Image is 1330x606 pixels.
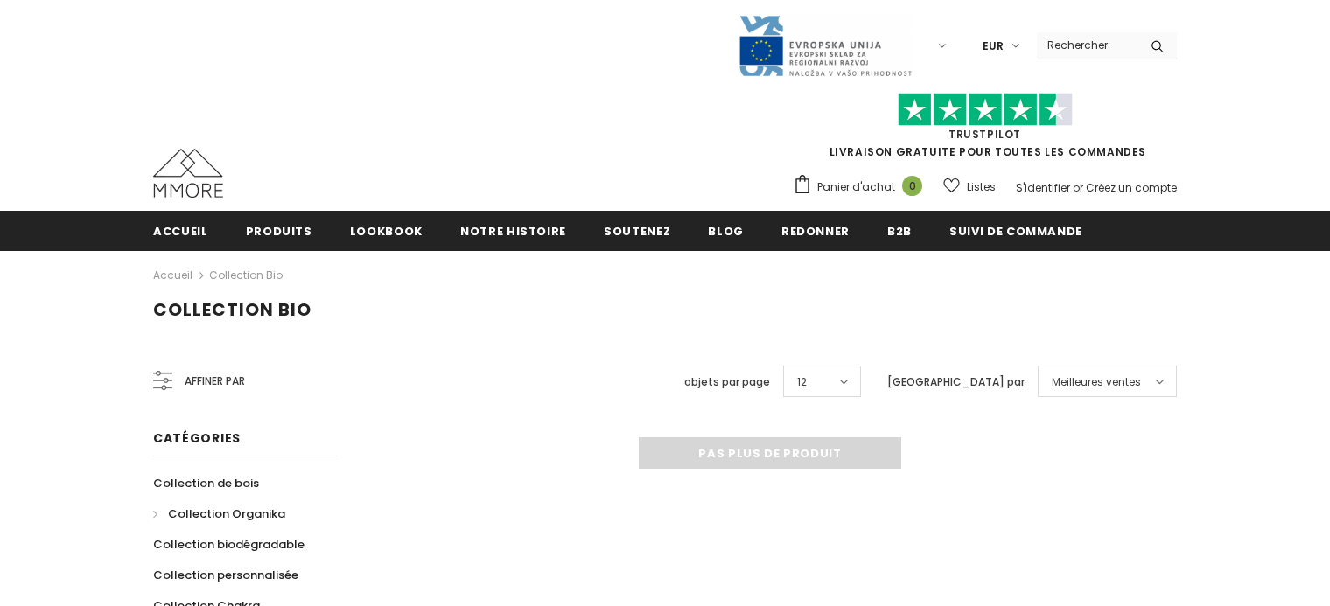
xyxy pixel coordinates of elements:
a: Javni Razpis [738,38,913,52]
img: Faites confiance aux étoiles pilotes [898,93,1073,127]
a: Lookbook [350,211,423,250]
span: 0 [902,176,922,196]
span: Redonner [781,223,850,240]
label: [GEOGRAPHIC_DATA] par [887,373,1025,391]
span: Accueil [153,223,208,240]
a: Collection biodégradable [153,529,304,560]
span: Collection Organika [168,505,285,522]
a: Produits [246,211,312,250]
img: Javni Razpis [738,14,913,78]
a: Blog [708,211,744,250]
a: Redonner [781,211,850,250]
a: Collection personnalisée [153,560,298,590]
span: Collection de bois [153,475,259,491]
label: objets par page [684,373,770,391]
span: EUR [983,38,1004,55]
a: S'identifier [1016,180,1070,195]
a: soutenez [604,211,670,250]
a: Collection de bois [153,468,259,498]
span: Lookbook [350,223,423,240]
span: soutenez [604,223,670,240]
span: Suivi de commande [949,223,1082,240]
span: B2B [887,223,912,240]
span: LIVRAISON GRATUITE POUR TOUTES LES COMMANDES [793,101,1177,159]
a: Panier d'achat 0 [793,174,931,200]
a: Collection Organika [153,498,285,529]
a: Accueil [153,211,208,250]
span: Blog [708,223,744,240]
a: Suivi de commande [949,211,1082,250]
img: Cas MMORE [153,149,223,198]
span: Notre histoire [460,223,566,240]
a: Accueil [153,265,192,286]
a: Listes [943,171,996,202]
span: Collection biodégradable [153,536,304,553]
span: Listes [967,178,996,196]
span: 12 [797,373,807,391]
span: Produits [246,223,312,240]
span: Catégories [153,429,241,447]
input: Search Site [1037,32,1137,58]
a: B2B [887,211,912,250]
a: TrustPilot [948,127,1021,142]
span: or [1073,180,1083,195]
span: Affiner par [185,372,245,391]
a: Créez un compte [1086,180,1177,195]
span: Meilleures ventes [1052,373,1141,391]
a: Collection Bio [209,268,283,282]
span: Panier d'achat [817,178,895,196]
span: Collection personnalisée [153,567,298,583]
a: Notre histoire [460,211,566,250]
span: Collection Bio [153,297,311,322]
